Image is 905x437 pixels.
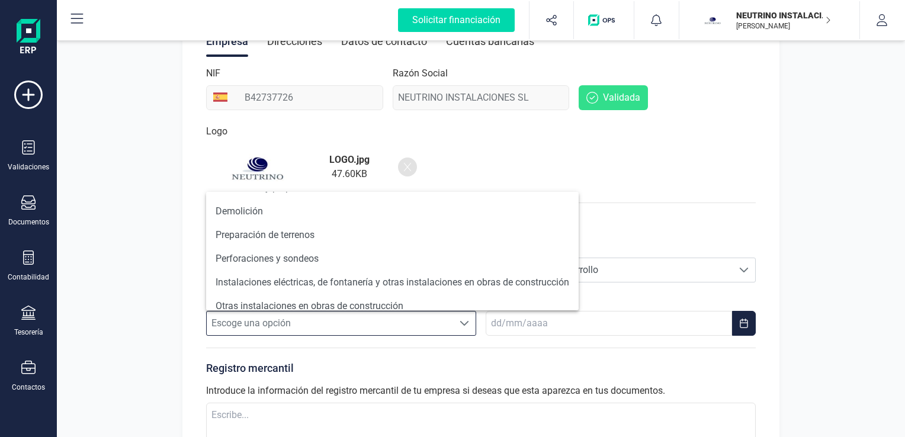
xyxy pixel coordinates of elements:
p: NEUTRINO INSTALACIONES SL [736,9,831,21]
button: Logo de OPS [581,1,627,39]
button: Solicitar financiación [384,1,529,39]
span: Validada [603,91,640,105]
div: Tesorería [14,327,43,337]
b: LOGO.jpg [329,154,370,165]
li: Otras instalaciones en obras de construcción [206,294,579,318]
img: logo [211,143,296,191]
button: NENEUTRINO INSTALACIONES SL[PERSON_NAME] [694,1,845,39]
div: Datos de contacto [341,26,427,57]
li: Instalaciones eléctricas, de fontanería y otras instalaciones en obras de construcción [206,271,579,294]
img: NE [698,7,724,33]
label: NIF [206,66,220,81]
img: Logo de OPS [588,14,620,26]
li: Demolición [206,200,579,223]
div: Validaciones [8,162,49,172]
span: 47.60 KB [332,168,367,179]
div: Empresa [206,26,248,57]
p: [PERSON_NAME] [736,21,831,31]
div: Solicitar financiación [398,8,515,32]
div: Cuentas bancarias [446,26,534,57]
div: Contactos [12,383,45,392]
label: Introduce la información del registro mercantil de tu empresa si deseas que esta aparezca en tus ... [206,384,665,398]
span: Escoge una opción [207,311,453,335]
img: Logo Finanedi [17,19,40,57]
div: Eliminar logo [398,158,417,176]
p: Registro mercantil [206,360,756,377]
label: Razón Social [393,66,448,81]
div: Direcciones [267,26,322,57]
span: Construcción y Desarrollo [486,258,733,282]
button: Choose Date [732,311,756,336]
div: Contabilidad [8,272,49,282]
li: Perforaciones y sondeos [206,247,579,271]
input: dd/mm/aaaa [486,311,732,336]
div: Documentos [8,217,49,227]
p: Logo [206,124,227,139]
li: Preparación de terrenos [206,223,579,247]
